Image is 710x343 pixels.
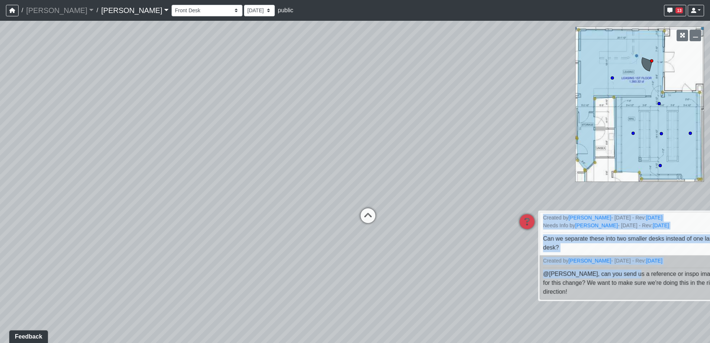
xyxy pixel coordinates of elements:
a: [PERSON_NAME] [26,3,94,18]
span: public [278,7,293,13]
a: [DATE] [646,215,662,220]
a: [PERSON_NAME] [101,3,169,18]
a: [PERSON_NAME] [569,215,611,220]
a: [DATE] [646,258,662,264]
a: [DATE] [653,222,669,228]
a: [PERSON_NAME] [575,222,618,228]
iframe: Ybug feedback widget [6,328,49,343]
span: / [19,3,26,18]
button: 13 [664,5,686,16]
span: / [94,3,101,18]
span: 13 [675,7,683,13]
a: [PERSON_NAME] [569,258,611,264]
